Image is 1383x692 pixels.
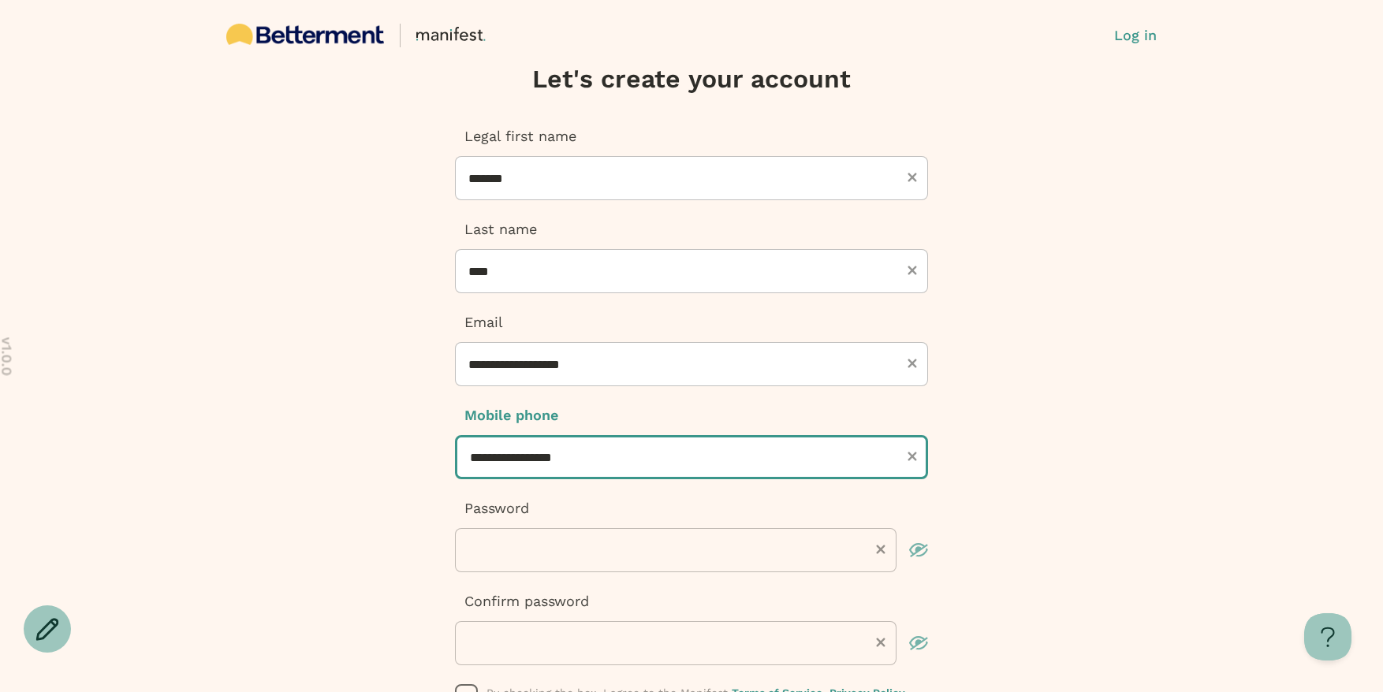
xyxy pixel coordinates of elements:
[1304,613,1351,660] iframe: Help Scout Beacon - Open
[1114,25,1157,46] button: Log in
[455,591,928,612] p: Confirm password
[455,126,928,147] p: Legal first name
[455,405,928,426] p: Mobile phone
[455,219,928,240] p: Last name
[455,498,928,519] p: Password
[455,312,928,333] p: Email
[455,63,928,95] h3: Let's create your account
[226,24,384,45] img: Betterment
